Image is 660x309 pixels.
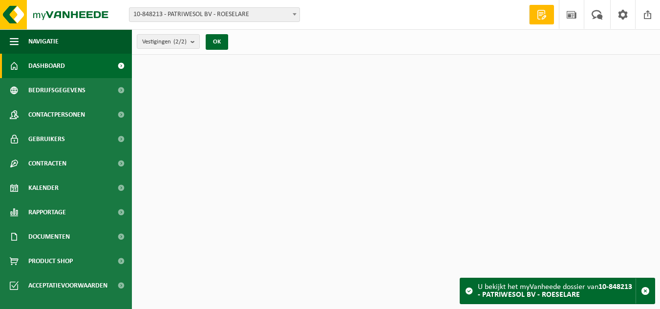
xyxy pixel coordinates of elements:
span: Documenten [28,225,70,249]
span: 10-848213 - PATRIWESOL BV - ROESELARE [129,7,300,22]
span: Kalender [28,176,59,200]
span: 10-848213 - PATRIWESOL BV - ROESELARE [129,8,299,21]
span: Acceptatievoorwaarden [28,273,107,298]
span: Navigatie [28,29,59,54]
count: (2/2) [173,39,187,45]
span: Contactpersonen [28,103,85,127]
span: Contracten [28,151,66,176]
span: Dashboard [28,54,65,78]
span: Bedrijfsgegevens [28,78,85,103]
span: Vestigingen [142,35,187,49]
strong: 10-848213 - PATRIWESOL BV - ROESELARE [478,283,632,299]
span: Rapportage [28,200,66,225]
span: Product Shop [28,249,73,273]
button: Vestigingen(2/2) [137,34,200,49]
button: OK [206,34,228,50]
span: Gebruikers [28,127,65,151]
div: U bekijkt het myVanheede dossier van [478,278,636,304]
